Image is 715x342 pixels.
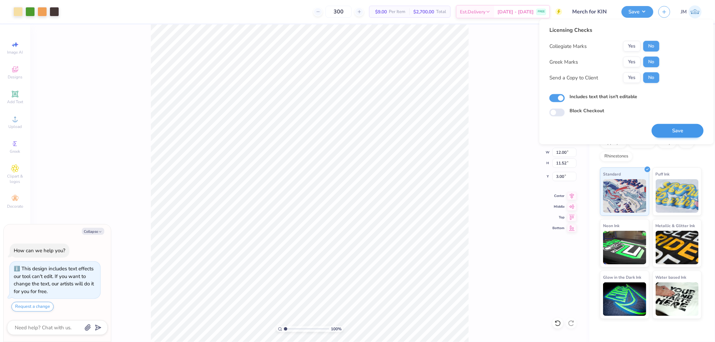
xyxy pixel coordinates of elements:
span: Per Item [389,8,405,15]
span: Standard [603,170,621,178]
span: Center [552,194,564,198]
span: Image AI [7,50,23,55]
span: Metallic & Glitter Ink [656,222,695,229]
button: No [643,41,659,52]
span: $2,700.00 [413,8,434,15]
span: FREE [538,9,545,14]
span: Bottom [552,226,564,230]
button: Yes [623,41,641,52]
img: Glow in the Dark Ink [603,282,646,316]
span: Middle [552,204,564,209]
input: Untitled Design [567,5,616,18]
span: Upload [8,124,22,129]
img: Puff Ink [656,179,699,213]
span: Designs [8,74,22,80]
span: Est. Delivery [460,8,485,15]
button: Save [652,124,704,138]
img: Standard [603,179,646,213]
button: Request a change [11,302,54,312]
span: Greek [10,149,20,154]
span: JM [681,8,687,16]
img: Metallic & Glitter Ink [656,231,699,264]
span: Puff Ink [656,170,670,178]
div: This design includes text effects our tool can't edit. If you want to change the text, our artist... [14,265,94,295]
img: Water based Ink [656,282,699,316]
span: Glow in the Dark Ink [603,274,641,281]
label: Block Checkout [570,107,604,114]
div: Licensing Checks [549,26,659,34]
button: Save [621,6,653,18]
button: No [643,57,659,67]
button: Yes [623,57,641,67]
span: Top [552,215,564,220]
div: How can we help you? [14,247,65,254]
span: 100 % [331,326,342,332]
button: Yes [623,72,641,83]
input: – – [325,6,352,18]
button: Collapse [82,228,104,235]
div: Send a Copy to Client [549,74,598,82]
span: $9.00 [373,8,387,15]
label: Includes text that isn't editable [570,93,637,100]
button: No [643,72,659,83]
img: Neon Ink [603,231,646,264]
span: Add Text [7,99,23,105]
span: Decorate [7,204,23,209]
a: JM [681,5,702,18]
div: Greek Marks [549,58,578,66]
img: Joshua Macky Gaerlan [689,5,702,18]
span: [DATE] - [DATE] [497,8,534,15]
div: Collegiate Marks [549,43,587,50]
span: Clipart & logos [3,174,27,184]
span: Neon Ink [603,222,619,229]
span: Total [436,8,446,15]
span: Water based Ink [656,274,687,281]
div: Rhinestones [600,151,633,161]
